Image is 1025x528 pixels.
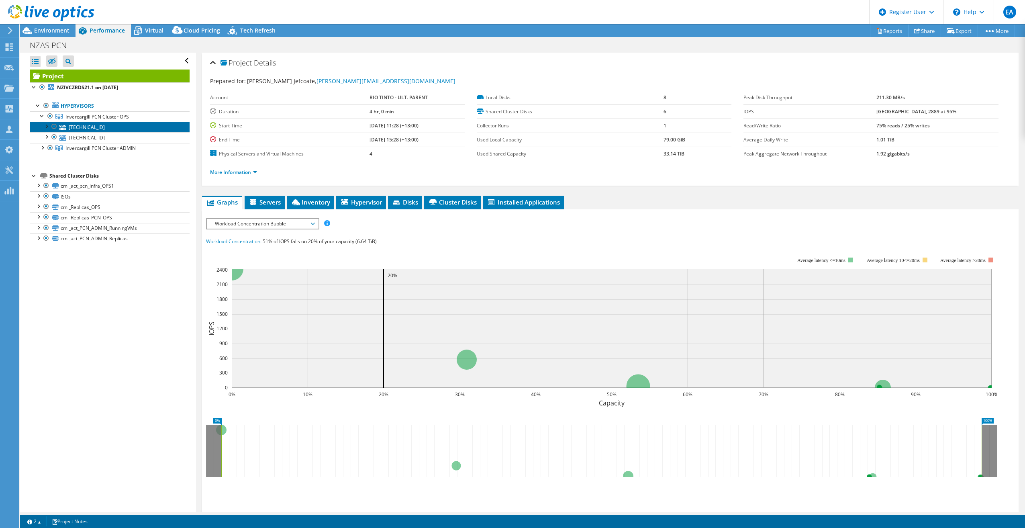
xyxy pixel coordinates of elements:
text: 60% [683,391,692,398]
b: RIO TINTO - ULT. PARENT [370,94,428,101]
span: Environment [34,27,69,34]
text: IOPS [207,321,216,335]
span: [PERSON_NAME] Jefcoate, [247,77,455,85]
span: Project [221,59,252,67]
b: 8 [664,94,666,101]
span: Installed Applications [487,198,560,206]
label: Start Time [210,122,370,130]
span: Servers [249,198,281,206]
b: 4 hr, 0 min [370,108,394,115]
text: 2400 [216,266,228,273]
a: Invercargill PCN Cluster ADMIN [30,143,190,153]
a: Share [908,25,941,37]
b: 211.30 MB/s [876,94,905,101]
label: Used Local Capacity [477,136,664,144]
text: 90% [911,391,921,398]
a: Project Notes [46,516,93,526]
text: 20% [379,391,388,398]
text: 900 [219,340,228,347]
span: Hypervisor [340,198,382,206]
text: Capacity [599,399,625,407]
a: cml_act_pcn_infra_OPS1 [30,181,190,191]
label: Duration [210,108,370,116]
label: Peak Aggregate Network Throughput [743,150,876,158]
text: 10% [303,391,312,398]
b: 4 [370,150,372,157]
a: Project [30,70,190,82]
text: 0 [225,384,228,391]
text: 600 [219,355,228,362]
label: Local Disks [477,94,664,102]
text: 1500 [216,311,228,317]
text: 2100 [216,281,228,288]
b: [DATE] 15:28 (+13:00) [370,136,419,143]
div: Shared Cluster Disks [49,171,190,181]
svg: \n [953,8,960,16]
text: 0% [228,391,235,398]
a: [TECHNICAL_ID] [30,122,190,132]
h1: NZAS PCN [26,41,79,50]
b: 1 [664,122,666,129]
text: 100% [985,391,998,398]
b: 1.92 gigabits/s [876,150,910,157]
b: 6 [664,108,666,115]
text: 30% [455,391,465,398]
label: Account [210,94,370,102]
tspan: Average latency 10<=20ms [867,258,920,263]
label: Average Daily Write [743,136,876,144]
a: Invercargill PCN Cluster OPS [30,111,190,122]
a: NZIVCZRDS21.1 on [DATE] [30,82,190,93]
label: IOPS [743,108,876,116]
label: Prepared for: [210,77,246,85]
span: Performance [90,27,125,34]
b: 75% reads / 25% writes [876,122,930,129]
span: Workload Concentration Bubble [211,219,314,229]
b: 1.01 TiB [876,136,894,143]
span: Cloud Pricing [184,27,220,34]
a: More [978,25,1015,37]
text: 70% [759,391,768,398]
span: 51% of IOPS falls on 20% of your capacity (6.64 TiB) [263,238,377,245]
text: 80% [835,391,845,398]
b: 79.00 GiB [664,136,685,143]
label: Read/Write Ratio [743,122,876,130]
a: cml_Replicas_OPS [30,202,190,212]
a: [TECHNICAL_ID] [30,132,190,143]
b: NZIVCZRDS21.1 on [DATE] [57,84,118,91]
a: [PERSON_NAME][EMAIL_ADDRESS][DOMAIN_NAME] [316,77,455,85]
a: More Information [210,169,257,176]
b: [DATE] 11:28 (+13:00) [370,122,419,129]
label: Peak Disk Throughput [743,94,876,102]
text: 20% [388,272,397,279]
span: Invercargill PCN Cluster OPS [65,113,129,120]
tspan: Average latency <=10ms [797,258,845,263]
span: Virtual [145,27,163,34]
span: Cluster Disks [428,198,477,206]
text: 50% [607,391,617,398]
a: Hypervisors [30,101,190,111]
label: End Time [210,136,370,144]
span: Details [254,58,276,68]
span: Workload Concentration: [206,238,261,245]
a: ISOs [30,191,190,202]
text: 1200 [216,325,228,332]
text: Average latency >20ms [940,258,986,263]
text: 1800 [216,296,228,303]
span: Invercargill PCN Cluster ADMIN [65,145,136,151]
span: Inventory [291,198,330,206]
text: 300 [219,369,228,376]
a: cml_act_PCN_ADMIN_RunningVMs [30,223,190,233]
a: 2 [22,516,47,526]
a: Export [941,25,978,37]
span: Tech Refresh [240,27,276,34]
b: [GEOGRAPHIC_DATA], 2889 at 95% [876,108,956,115]
a: cml_act_PCN_ADMIN_Replicas [30,233,190,244]
a: Reports [870,25,909,37]
span: Disks [392,198,418,206]
label: Shared Cluster Disks [477,108,664,116]
span: Graphs [206,198,238,206]
span: EA [1003,6,1016,18]
label: Physical Servers and Virtual Machines [210,150,370,158]
b: 33.14 TiB [664,150,684,157]
label: Collector Runs [477,122,664,130]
